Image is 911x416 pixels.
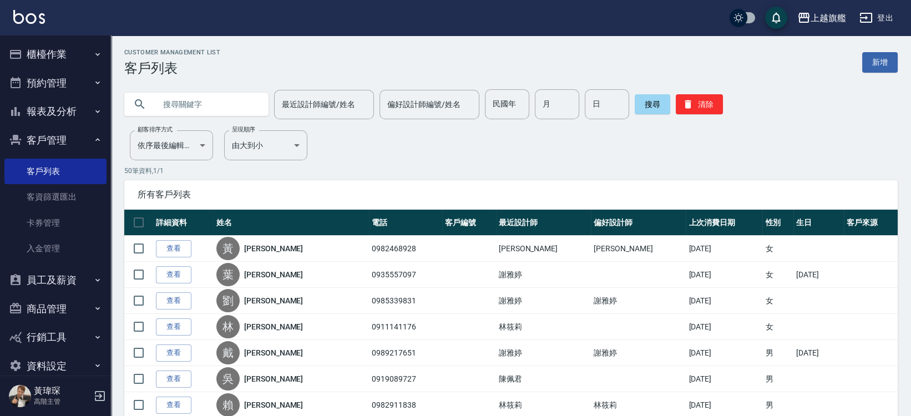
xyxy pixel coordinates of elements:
td: [DATE] [686,262,762,288]
div: 劉 [216,289,240,312]
label: 呈現順序 [232,125,255,134]
a: 入金管理 [4,236,107,261]
td: [DATE] [686,236,762,262]
div: 黃 [216,237,240,260]
a: 查看 [156,292,191,310]
td: 男 [762,340,793,366]
td: [DATE] [686,314,762,340]
td: 女 [762,236,793,262]
th: 詳細資料 [153,210,214,236]
a: 查看 [156,397,191,414]
p: 高階主管 [34,397,90,407]
a: [PERSON_NAME] [244,373,303,384]
a: 客資篩選匯出 [4,184,107,210]
td: [DATE] [793,340,844,366]
button: 員工及薪資 [4,266,107,295]
a: 查看 [156,240,191,257]
td: 女 [762,288,793,314]
button: 預約管理 [4,69,107,98]
th: 客戶來源 [844,210,898,236]
td: 0935557097 [369,262,442,288]
td: 0911141176 [369,314,442,340]
h5: 黃瑋琛 [34,385,90,397]
td: 謝雅婷 [496,340,591,366]
td: 女 [762,262,793,288]
a: [PERSON_NAME] [244,347,303,358]
button: 商品管理 [4,295,107,323]
th: 生日 [793,210,844,236]
th: 客戶編號 [442,210,496,236]
a: 查看 [156,344,191,362]
th: 最近設計師 [496,210,591,236]
div: 依序最後編輯時間 [130,130,213,160]
div: 林 [216,315,240,338]
span: 所有客戶列表 [138,189,884,200]
div: 由大到小 [224,130,307,160]
a: [PERSON_NAME] [244,295,303,306]
td: 0982468928 [369,236,442,262]
label: 顧客排序方式 [138,125,173,134]
input: 搜尋關鍵字 [155,89,260,119]
button: 資料設定 [4,352,107,381]
div: 吳 [216,367,240,390]
td: 男 [762,366,793,392]
button: save [765,7,787,29]
p: 50 筆資料, 1 / 1 [124,166,898,176]
button: 清除 [676,94,723,114]
a: 新增 [862,52,898,73]
th: 偏好設計師 [591,210,686,236]
td: [DATE] [793,262,844,288]
div: 上越旗艦 [811,11,846,25]
button: 登出 [855,8,898,28]
button: 櫃檯作業 [4,40,107,69]
a: [PERSON_NAME] [244,243,303,254]
button: 搜尋 [635,94,670,114]
td: [PERSON_NAME] [591,236,686,262]
td: 林筱莉 [496,314,591,340]
td: 陳佩君 [496,366,591,392]
img: Person [9,385,31,407]
a: 客戶列表 [4,159,107,184]
div: 戴 [216,341,240,364]
th: 電話 [369,210,442,236]
td: 謝雅婷 [591,340,686,366]
td: 0919089727 [369,366,442,392]
a: 卡券管理 [4,210,107,236]
td: 0989217651 [369,340,442,366]
td: 0985339831 [369,288,442,314]
button: 報表及分析 [4,97,107,126]
a: 查看 [156,371,191,388]
button: 行銷工具 [4,323,107,352]
h2: Customer Management List [124,49,220,56]
button: 客戶管理 [4,126,107,155]
h3: 客戶列表 [124,60,220,76]
a: 查看 [156,318,191,336]
a: [PERSON_NAME] [244,321,303,332]
td: 女 [762,314,793,340]
td: 謝雅婷 [591,288,686,314]
a: [PERSON_NAME] [244,399,303,410]
th: 性別 [762,210,793,236]
button: 上越旗艦 [793,7,851,29]
a: 查看 [156,266,191,283]
div: 葉 [216,263,240,286]
td: [DATE] [686,340,762,366]
td: [DATE] [686,366,762,392]
td: [PERSON_NAME] [496,236,591,262]
th: 上次消費日期 [686,210,762,236]
td: [DATE] [686,288,762,314]
td: 謝雅婷 [496,288,591,314]
td: 謝雅婷 [496,262,591,288]
a: [PERSON_NAME] [244,269,303,280]
th: 姓名 [214,210,369,236]
img: Logo [13,10,45,24]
